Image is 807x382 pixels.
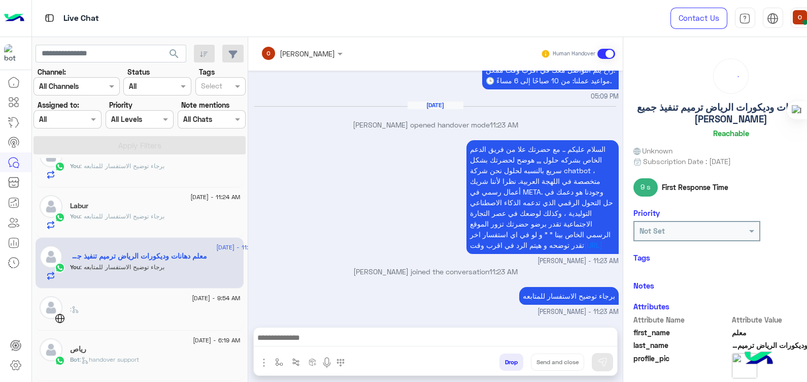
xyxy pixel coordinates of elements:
span: [DATE] - 9:54 AM [192,294,240,303]
span: السلام عليكم .. مع حضرتك علا من فريق الدعم الخاص بشركه حلول ,,, هوضح لحضرتك بشكل سريع بالنسبه لحل... [470,145,613,249]
img: WhatsApp [55,162,65,172]
img: defaultAdmin.png [40,245,62,268]
img: defaultAdmin.png [40,338,62,361]
h5: Labur [70,202,88,210]
h5: ریاص [70,345,86,354]
span: Bot [70,356,80,363]
span: First Response Time [662,182,728,193]
a: [URL] [584,241,602,249]
img: Trigger scenario [292,358,300,366]
label: Note mentions [181,100,229,110]
img: tab [767,13,779,24]
label: Channel: [38,67,66,77]
span: Subscription Date : [DATE] [643,156,731,167]
img: 114004088273201 [4,44,22,62]
small: Human Handover [553,50,595,58]
img: WhatsApp [55,263,65,273]
label: Priority [109,100,132,110]
a: Contact Us [670,8,727,29]
a: tab [735,8,755,29]
p: [PERSON_NAME] joined the conversation [252,266,619,277]
img: tab [43,12,56,24]
label: Status [127,67,150,77]
h6: Reachable [713,129,749,138]
span: Attribute Name [633,314,730,325]
span: You [70,212,80,220]
button: Apply Filters [33,136,246,154]
span: : handover support [80,356,139,363]
img: hulul-logo.png [741,341,777,377]
img: create order [309,358,317,366]
span: last_name [633,340,730,351]
span: [PERSON_NAME] - 11:23 AM [537,257,619,266]
img: WebChat [55,313,65,324]
span: Unknown [633,145,673,156]
div: loading... [716,61,746,91]
button: Drop [499,354,523,371]
img: send message [597,357,608,367]
span: You [70,162,80,170]
p: 27/8/2025, 11:23 AM [466,140,619,254]
span: : [70,305,79,313]
span: [PERSON_NAME] - 11:23 AM [537,307,619,317]
h6: Attributes [633,302,669,311]
span: برجاء توضيح الاستفسار للمتابعه [80,212,164,220]
img: tab [739,13,751,24]
img: userImage [793,10,807,24]
button: search [162,45,187,67]
button: create order [304,354,321,370]
img: WhatsApp [55,212,65,222]
span: You [70,263,80,271]
div: Select [199,80,222,93]
img: picture [732,353,757,378]
img: WhatsApp [55,356,65,366]
span: first_name [633,327,730,338]
img: send voice note [321,357,333,369]
h5: معلم دهانات وديكورات الرياض ترميم تنفيذ جميع انو اديكوار [70,252,207,261]
img: send attachment [258,357,270,369]
label: Tags [199,67,215,77]
img: select flow [275,358,283,366]
p: [PERSON_NAME] opened handover mode [252,119,619,130]
span: search [168,48,180,60]
button: select flow [271,354,287,370]
button: Send and close [531,354,584,371]
button: Trigger scenario [287,354,304,370]
span: [DATE] - 11:24 AM [190,193,240,202]
img: defaultAdmin.png [40,195,62,218]
span: 9 s [633,178,658,197]
span: profile_pic [633,353,730,376]
span: 11:23 AM [490,120,518,129]
span: 05:09 PM [591,92,619,102]
p: 27/8/2025, 11:23 AM [519,287,619,305]
label: Assigned to: [38,100,79,110]
h6: [DATE] [408,102,463,109]
p: Live Chat [63,12,99,25]
span: برجاء توضيح الاستفسار للمتابعه [80,263,164,271]
img: defaultAdmin.png [40,296,62,319]
img: Logo [4,8,24,29]
h6: Priority [633,208,660,217]
span: 11:23 AM [489,267,518,276]
span: [DATE] - 6:19 AM [193,336,240,345]
span: برجاء توضيح الاستفسار للمتابعه [80,162,164,170]
span: [DATE] - 11:23 AM [216,243,266,252]
h6: Notes [633,281,654,290]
